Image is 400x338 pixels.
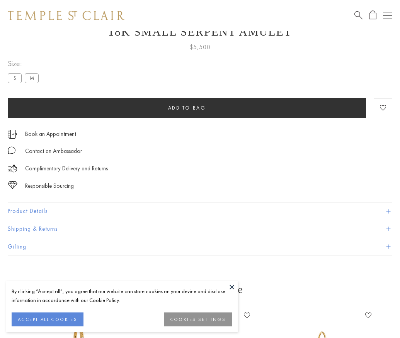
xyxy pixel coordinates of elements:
[8,146,15,154] img: MessageIcon-01_2.svg
[8,73,22,83] label: S
[383,11,392,20] button: Open navigation
[369,10,376,20] a: Open Shopping Bag
[8,57,42,70] span: Size:
[25,73,39,83] label: M
[12,312,83,326] button: ACCEPT ALL COOKIES
[354,10,363,20] a: Search
[12,287,232,305] div: By clicking “Accept all”, you agree that our website can store cookies on your device and disclos...
[168,105,206,111] span: Add to bag
[164,312,232,326] button: COOKIES SETTINGS
[25,130,76,138] a: Book an Appointment
[8,130,17,139] img: icon_appointment.svg
[25,164,108,173] p: Complimentary Delivery and Returns
[8,238,392,256] button: Gifting
[8,25,392,38] h1: 18K Small Serpent Amulet
[8,202,392,220] button: Product Details
[8,98,366,118] button: Add to bag
[8,11,124,20] img: Temple St. Clair
[25,146,82,156] div: Contact an Ambassador
[190,42,211,52] span: $5,500
[25,181,74,191] div: Responsible Sourcing
[8,164,17,173] img: icon_delivery.svg
[8,181,17,189] img: icon_sourcing.svg
[8,220,392,238] button: Shipping & Returns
